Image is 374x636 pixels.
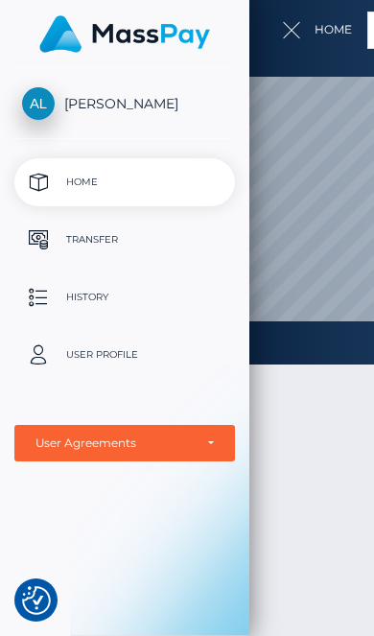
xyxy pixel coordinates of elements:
p: User Profile [22,341,227,369]
span: [PERSON_NAME] [14,95,235,112]
p: Home [22,168,227,197]
button: Consent Preferences [22,586,51,615]
a: History [14,273,235,321]
img: Revisit consent button [22,586,51,615]
p: Transfer [22,225,227,254]
p: History [22,283,227,312]
a: Transfer [14,216,235,264]
img: MassPay [39,15,210,53]
a: Home [14,158,235,206]
div: User Agreements [35,436,193,451]
a: User Profile [14,331,235,379]
button: User Agreements [14,425,235,461]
